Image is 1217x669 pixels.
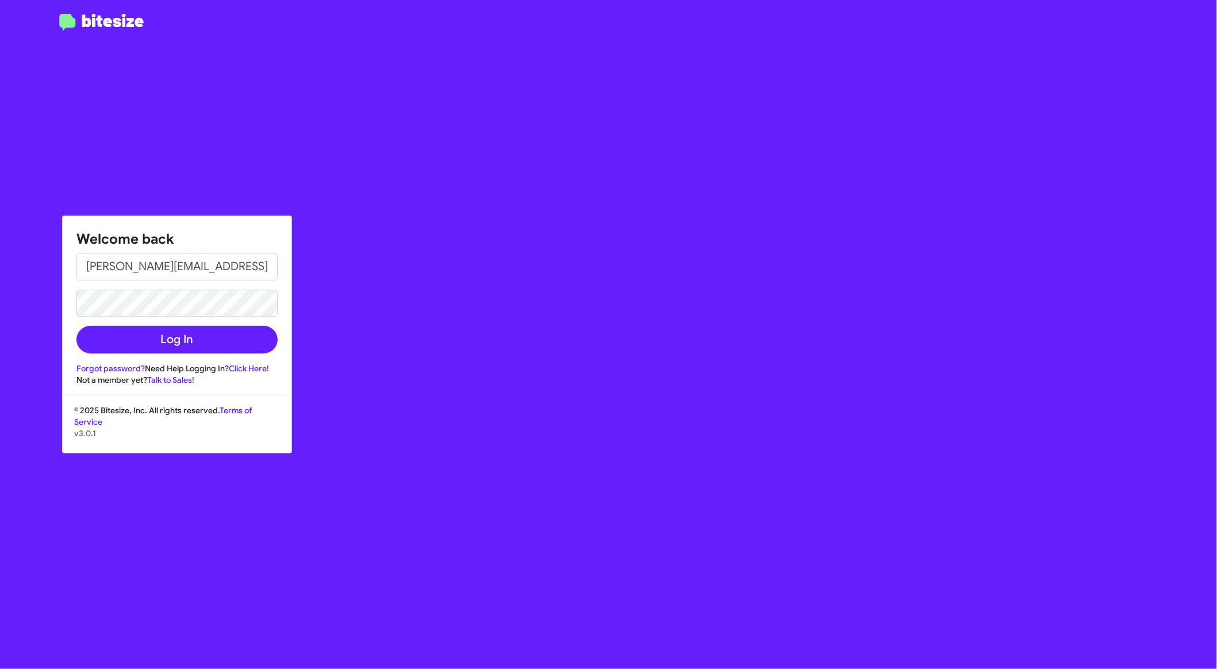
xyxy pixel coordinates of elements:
[76,230,278,248] h1: Welcome back
[229,363,269,374] a: Click Here!
[76,363,145,374] a: Forgot password?
[147,375,194,385] a: Talk to Sales!
[76,253,278,280] input: Email address
[76,326,278,353] button: Log In
[76,363,278,374] div: Need Help Logging In?
[74,428,280,439] p: v3.0.1
[74,405,252,427] a: Terms of Service
[76,374,278,386] div: Not a member yet?
[63,405,291,453] div: © 2025 Bitesize, Inc. All rights reserved.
